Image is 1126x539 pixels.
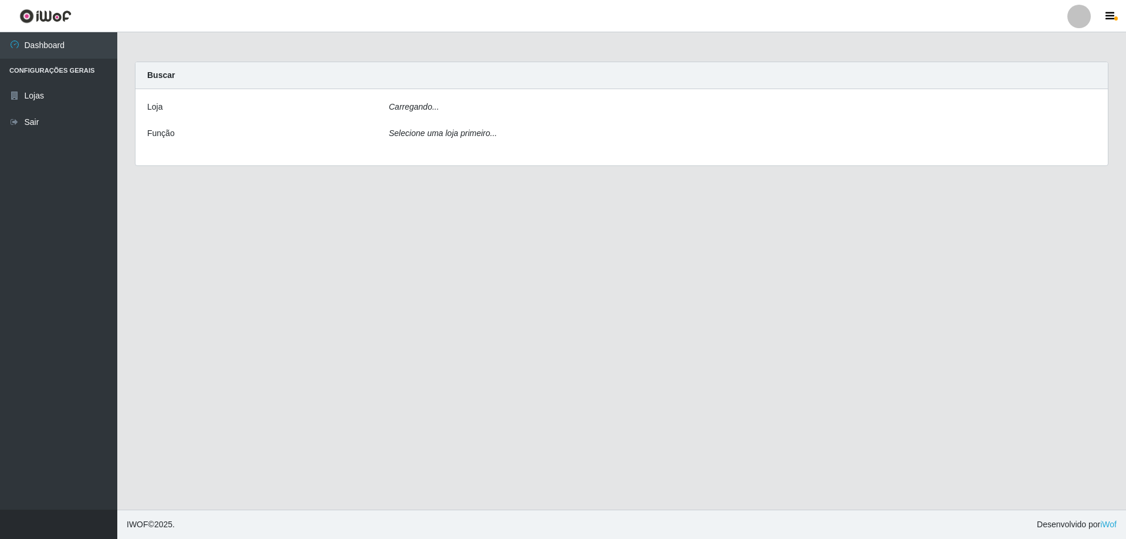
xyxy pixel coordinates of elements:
span: Desenvolvido por [1037,518,1117,531]
a: iWof [1100,520,1117,529]
img: CoreUI Logo [19,9,72,23]
i: Selecione uma loja primeiro... [389,128,497,138]
span: © 2025 . [127,518,175,531]
i: Carregando... [389,102,439,111]
span: IWOF [127,520,148,529]
strong: Buscar [147,70,175,80]
label: Função [147,127,175,140]
label: Loja [147,101,162,113]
